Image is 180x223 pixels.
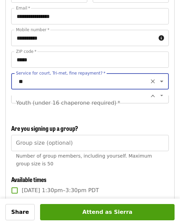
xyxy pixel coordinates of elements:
label: Service for court, Tri-met, fine repayment? [16,71,106,75]
label: Email [16,6,30,10]
input: [object Object] [11,135,169,151]
input: ZIP code [11,52,169,68]
label: ZIP code [16,49,36,54]
span: Share [11,209,29,215]
button: Clear [148,77,158,86]
span: Are you signing up a group? [11,124,78,133]
label: Mobile number [16,28,49,32]
button: Clear [148,90,158,100]
span: Available times [11,175,47,184]
span: [DATE] 1:30pm–3:30pm PDT [22,186,99,195]
span: Number of group members, including yourself. Maximum group size is 50 [16,153,152,166]
input: Mobile number [11,30,156,46]
input: Email [11,8,169,24]
button: Share [5,204,35,220]
button: Open [157,90,166,100]
button: Open [157,77,166,86]
button: Attend as Sierra [40,204,175,220]
i: circle-info icon [159,35,164,41]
